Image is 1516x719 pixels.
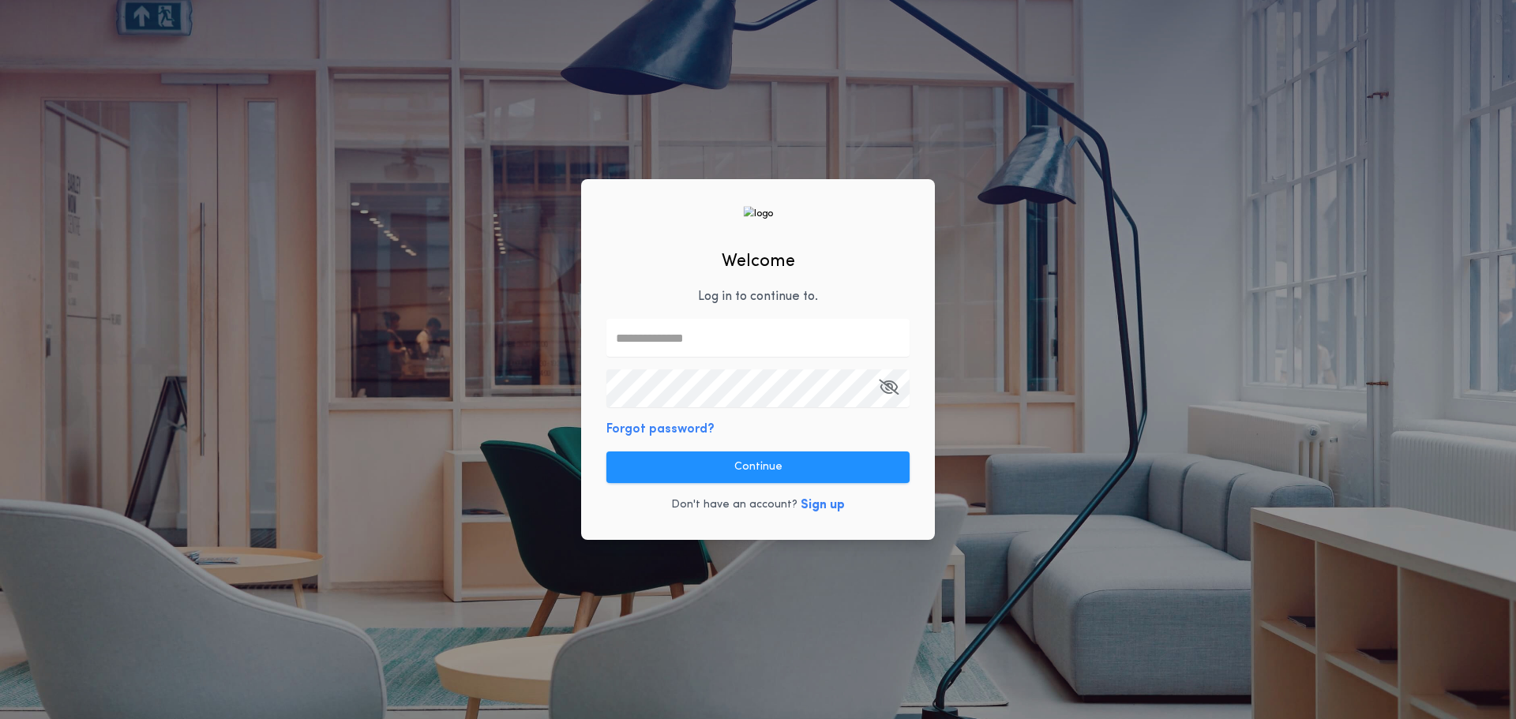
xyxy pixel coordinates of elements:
p: Don't have an account? [671,497,797,513]
button: Forgot password? [606,420,715,439]
button: Continue [606,451,910,483]
button: Sign up [801,496,845,515]
h2: Welcome [722,249,795,275]
p: Log in to continue to . [698,287,818,306]
img: logo [743,206,773,221]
